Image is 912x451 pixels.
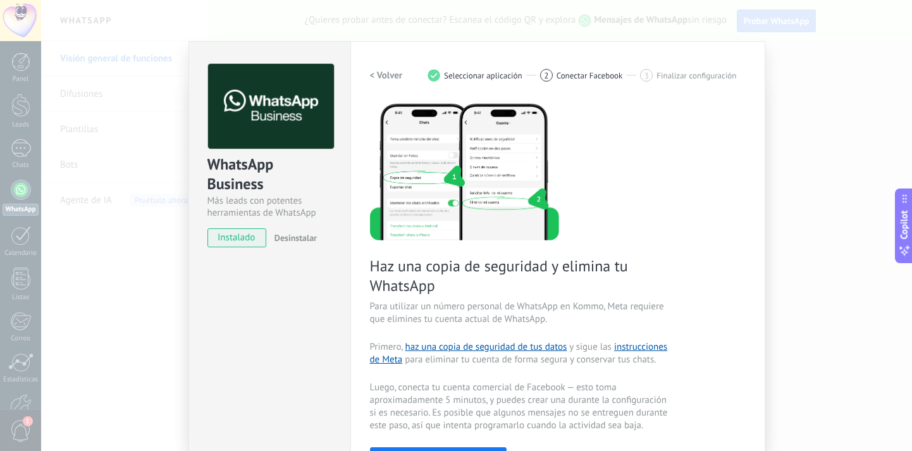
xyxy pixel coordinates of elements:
[370,256,671,295] span: Haz una copia de seguridad y elimina tu WhatsApp
[370,341,668,366] a: instrucciones de Meta
[207,154,332,195] div: WhatsApp Business
[644,70,649,81] span: 3
[405,341,567,353] a: haz una copia de seguridad de tus datos
[274,232,317,244] span: Desinstalar
[444,71,522,80] span: Seleccionar aplicación
[207,195,332,219] div: Más leads con potentes herramientas de WhatsApp
[208,64,334,149] img: logo_main.png
[370,70,403,82] h2: < Volver
[544,70,548,81] span: 2
[208,228,266,247] span: instalado
[269,228,317,247] button: Desinstalar
[370,381,671,432] span: Luego, conecta tu cuenta comercial de Facebook — esto toma aproximadamente 5 minutos, y puedes cr...
[656,71,736,80] span: Finalizar configuración
[370,341,671,366] span: Primero, y sigue las para eliminar tu cuenta de forma segura y conservar tus chats.
[370,64,403,87] button: < Volver
[370,102,559,240] img: delete personal phone
[898,210,911,239] span: Copilot
[557,71,623,80] span: Conectar Facebook
[370,300,671,326] span: Para utilizar un número personal de WhatsApp en Kommo, Meta requiere que elimines tu cuenta actua...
